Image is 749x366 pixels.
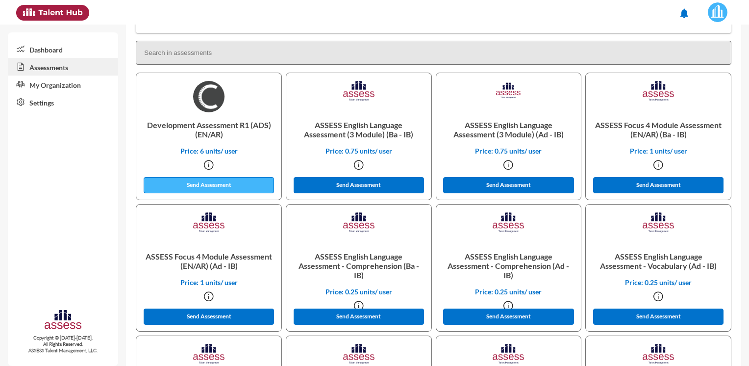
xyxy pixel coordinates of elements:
p: Price: 0.75 units/ user [444,147,574,155]
button: Send Assessment [294,309,424,325]
p: Price: 0.75 units/ user [294,147,424,155]
button: Send Assessment [443,309,574,325]
p: ASSESS Focus 4 Module Assessment (EN/AR) (Ba - IB) [594,112,723,147]
p: ASSESS Focus 4 Module Assessment (EN/AR) (Ad - IB) [144,244,274,278]
a: Settings [8,93,118,111]
mat-icon: notifications [678,7,690,19]
button: Send Assessment [593,177,724,193]
p: ASSESS English Language Assessment (3 Module) (Ba - IB) [294,112,424,147]
p: Price: 0.25 units/ user [444,288,574,296]
button: Send Assessment [294,177,424,193]
p: Development Assessment R1 (ADS) (EN/AR) [144,112,274,147]
input: Search in assessments [136,41,731,65]
a: Dashboard [8,40,118,58]
p: Price: 0.25 units/ user [294,288,424,296]
p: ASSESS English Language Assessment - Comprehension (Ad - IB) [444,244,574,288]
img: assesscompany-logo.png [44,309,82,333]
a: My Organization [8,76,118,93]
a: Assessments [8,58,118,76]
p: Price: 0.25 units/ user [594,278,723,287]
p: Price: 1 units/ user [144,278,274,287]
button: Send Assessment [593,309,724,325]
p: ASSESS English Language Assessment - Vocabulary (Ad - IB) [594,244,723,278]
button: Send Assessment [144,177,274,193]
p: Price: 6 units/ user [144,147,274,155]
p: Copyright © [DATE]-[DATE]. All Rights Reserved. ASSESS Talent Management, LLC. [8,335,118,354]
p: ASSESS English Language Assessment (3 Module) (Ad - IB) [444,112,574,147]
p: ASSESS English Language Assessment - Comprehension (Ba - IB) [294,244,424,288]
button: Send Assessment [443,177,574,193]
button: Send Assessment [144,309,274,325]
p: Price: 1 units/ user [594,147,723,155]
